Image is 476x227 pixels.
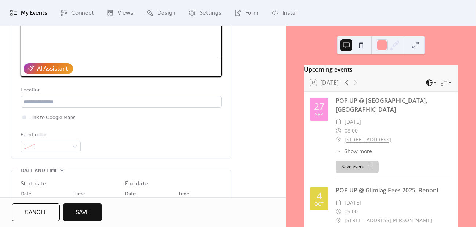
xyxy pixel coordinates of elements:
[71,9,94,18] span: Connect
[63,203,102,221] button: Save
[178,190,190,199] span: Time
[315,112,323,117] div: Sep
[55,3,99,23] a: Connect
[336,216,342,225] div: ​
[345,216,432,225] a: [STREET_ADDRESS][PERSON_NAME]
[141,3,181,23] a: Design
[245,9,259,18] span: Form
[73,190,85,199] span: Time
[125,190,136,199] span: Date
[345,126,358,135] span: 08:00
[199,9,221,18] span: Settings
[336,126,342,135] div: ​
[183,3,227,23] a: Settings
[21,190,32,199] span: Date
[21,131,79,140] div: Event color
[4,3,53,23] a: My Events
[336,186,452,195] div: POP UP @ Glimlag Fees 2025, Benoni
[37,65,68,73] div: AI Assistant
[345,118,361,126] span: [DATE]
[229,3,264,23] a: Form
[118,9,133,18] span: Views
[314,202,324,207] div: Oct
[336,118,342,126] div: ​
[282,9,297,18] span: Install
[25,208,47,217] span: Cancel
[304,65,458,74] div: Upcoming events
[345,207,358,216] span: 09:00
[125,180,148,188] div: End date
[21,180,46,188] div: Start date
[21,166,58,175] span: Date and time
[157,9,176,18] span: Design
[314,102,324,111] div: 27
[336,198,342,207] div: ​
[336,207,342,216] div: ​
[21,9,47,18] span: My Events
[24,63,73,74] button: AI Assistant
[317,191,322,201] div: 4
[266,3,303,23] a: Install
[21,86,220,95] div: Location
[345,135,391,144] a: [STREET_ADDRESS]
[345,198,361,207] span: [DATE]
[76,208,89,217] span: Save
[336,161,379,173] button: Save event
[101,3,139,23] a: Views
[336,96,452,114] div: POP UP @ [GEOGRAPHIC_DATA], [GEOGRAPHIC_DATA]
[29,113,76,122] span: Link to Google Maps
[336,147,372,155] button: ​Show more
[336,147,342,155] div: ​
[12,203,60,221] button: Cancel
[345,147,372,155] span: Show more
[336,135,342,144] div: ​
